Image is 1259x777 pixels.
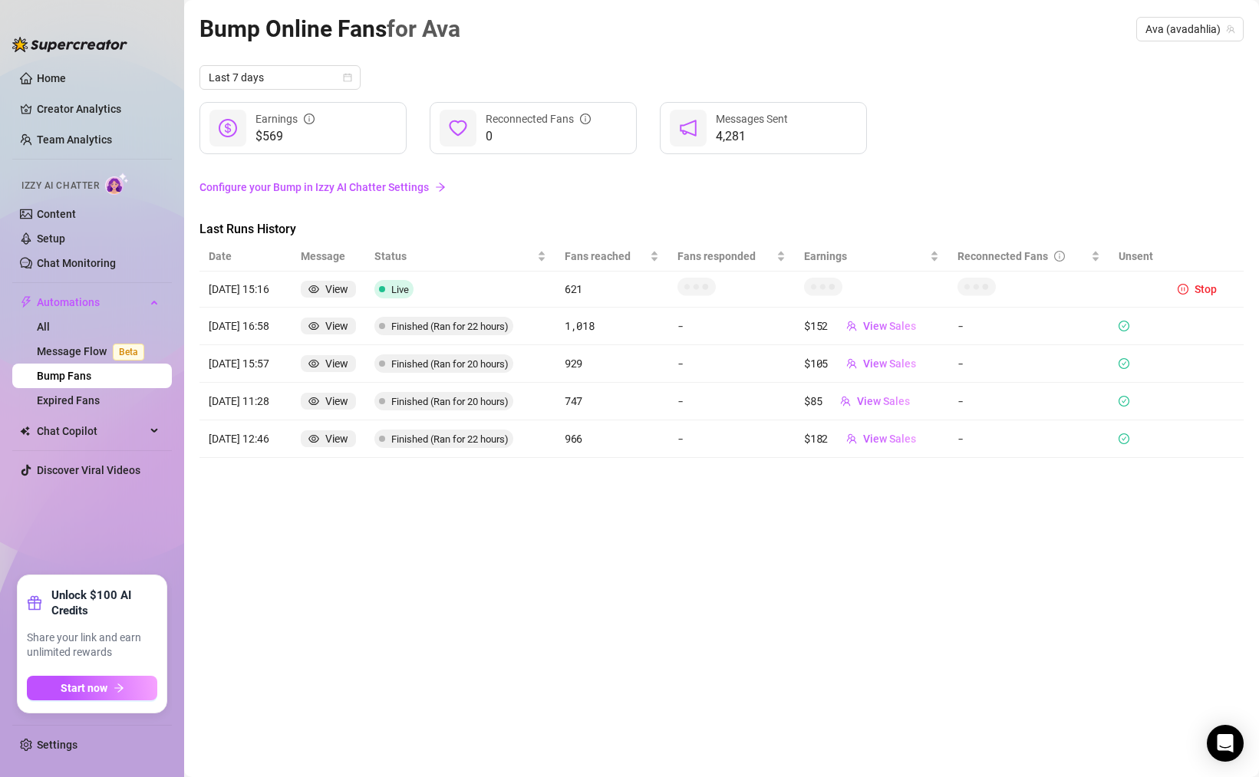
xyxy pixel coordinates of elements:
span: info-circle [304,114,315,124]
span: pause-circle [1178,284,1188,295]
span: check-circle [1119,433,1129,444]
span: $569 [255,127,315,146]
th: Date [199,242,292,272]
img: Chat Copilot [20,426,30,436]
a: Home [37,72,66,84]
th: Fans responded [668,242,795,272]
article: 621 [565,281,659,298]
span: Earnings [804,248,927,265]
a: Expired Fans [37,394,100,407]
button: Start nowarrow-right [27,676,157,700]
article: [DATE] 15:57 [209,355,282,372]
button: View Sales [834,351,928,376]
img: logo-BBDzfeDw.svg [12,37,127,52]
span: View Sales [863,433,916,445]
span: View Sales [863,320,916,332]
th: Message [292,242,365,272]
a: Message FlowBeta [37,345,150,357]
article: [DATE] 15:16 [209,281,282,298]
span: gift [27,595,42,611]
span: Chat Copilot [37,419,146,443]
span: Start now [61,682,107,694]
span: Izzy AI Chatter [21,179,99,193]
span: Last 7 days [209,66,351,89]
a: Creator Analytics [37,97,160,121]
span: Finished (Ran for 20 hours) [391,358,509,370]
span: Share your link and earn unlimited rewards [27,630,157,660]
th: Fans reached [555,242,668,272]
article: - [677,430,786,447]
a: Discover Viral Videos [37,464,140,476]
a: Setup [37,232,65,245]
a: Chat Monitoring [37,257,116,269]
article: [DATE] 16:58 [209,318,282,334]
div: View [325,430,348,447]
article: 1,018 [565,318,659,334]
div: Open Intercom Messenger [1207,725,1244,762]
span: eye [308,433,319,444]
span: Automations [37,290,146,314]
article: 966 [565,430,659,447]
a: Settings [37,739,77,751]
span: 4,281 [716,127,788,146]
span: info-circle [580,114,591,124]
a: Team Analytics [37,133,112,146]
span: team [840,396,851,407]
article: - [957,393,1100,410]
div: View [325,393,348,410]
span: heart [449,119,467,137]
span: check-circle [1119,396,1129,407]
article: Bump Online Fans [199,11,460,47]
span: Messages Sent [716,113,788,125]
span: notification [679,119,697,137]
span: 0 [486,127,591,146]
span: team [846,358,857,369]
button: View Sales [834,314,928,338]
article: [DATE] 12:46 [209,430,282,447]
span: Finished (Ran for 22 hours) [391,321,509,332]
a: All [37,321,50,333]
article: - [677,393,786,410]
span: View Sales [863,357,916,370]
span: Last Runs History [199,220,457,239]
span: team [846,433,857,444]
span: arrow-right [114,683,124,693]
a: Configure your Bump in Izzy AI Chatter Settingsarrow-right [199,173,1244,202]
span: Fans responded [677,248,773,265]
button: View Sales [834,426,928,451]
span: check-circle [1119,321,1129,331]
span: eye [308,284,319,295]
span: Live [391,284,409,295]
span: Finished (Ran for 20 hours) [391,396,509,407]
span: Ava (avadahlia) [1145,18,1234,41]
article: $152 [804,318,828,334]
span: Finished (Ran for 22 hours) [391,433,509,445]
span: team [1226,25,1235,34]
article: - [957,430,1100,447]
article: 929 [565,355,659,372]
span: Beta [113,344,144,361]
div: Reconnected Fans [486,110,591,127]
div: Earnings [255,110,315,127]
div: View [325,281,348,298]
span: dollar [219,119,237,137]
img: AI Chatter [105,173,129,195]
span: View Sales [857,395,910,407]
span: for Ava [387,15,460,42]
span: Status [374,248,534,265]
article: [DATE] 11:28 [209,393,282,410]
article: $182 [804,430,828,447]
article: - [957,355,1100,372]
div: Reconnected Fans [957,248,1088,265]
th: Unsent [1109,242,1162,272]
strong: Unlock $100 AI Credits [51,588,157,618]
div: View [325,355,348,372]
span: info-circle [1054,251,1065,262]
a: Configure your Bump in Izzy AI Chatter Settings [199,179,1244,196]
article: - [677,355,786,372]
span: calendar [343,73,352,82]
div: View [325,318,348,334]
span: check-circle [1119,358,1129,369]
article: $85 [804,393,822,410]
article: $105 [804,355,828,372]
